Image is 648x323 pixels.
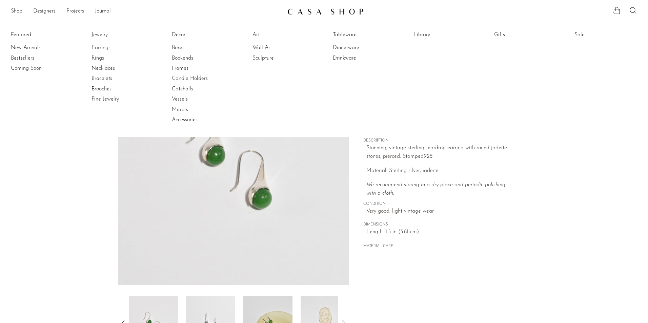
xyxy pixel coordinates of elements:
a: Catchalls [172,85,223,93]
a: Shop [11,7,22,16]
img: Jadeite Teardrop Earrings [118,31,349,285]
ul: Decor [172,30,223,125]
ul: Art [252,30,303,63]
ul: Jewelry [92,30,142,105]
span: DESCRIPTION [363,138,516,144]
ul: Sale [574,30,625,43]
a: Dinnerware [333,44,384,51]
span: Length: 1.5 in (3.81 cm) [366,228,516,237]
a: Fine Jewelry [92,95,142,103]
a: Art [252,31,303,39]
a: Projects [66,7,84,16]
em: 925. [424,154,433,159]
a: Bestsellers [11,55,62,62]
ul: Featured [11,43,62,73]
span: CONDITION [363,201,516,207]
a: Accessories [172,116,223,124]
ul: Library [413,30,464,43]
a: Drinkware [333,55,384,62]
a: Mirrors [172,106,223,113]
a: Jewelry [92,31,142,39]
ul: NEW HEADER MENU [11,6,282,17]
a: Coming Soon [11,65,62,72]
a: Vessels [172,95,223,103]
a: Sculpture [252,55,303,62]
a: Boxes [172,44,223,51]
a: Earrings [92,44,142,51]
p: Stunning, vintage sterling teardrop earring with round jadeite stones, pierced. Stamped [366,144,516,161]
a: Rings [92,55,142,62]
a: New Arrivals [11,44,62,51]
a: Wall Art [252,44,303,51]
a: Necklaces [92,65,142,72]
nav: Desktop navigation [11,6,282,17]
p: Material: Sterling silver, jadeite. [366,167,516,175]
a: Gifts [494,31,545,39]
button: MATERIAL CARE [363,244,393,249]
a: Bracelets [92,75,142,82]
a: Tableware [333,31,384,39]
a: Library [413,31,464,39]
a: Sale [574,31,625,39]
a: Brooches [92,85,142,93]
a: Frames [172,65,223,72]
a: Designers [33,7,56,16]
span: Very good; light vintage wear. [366,207,516,216]
ul: Tableware [333,30,384,63]
a: Candle Holders [172,75,223,82]
a: Decor [172,31,223,39]
span: DIMENSIONS [363,222,516,228]
a: Journal [95,7,111,16]
a: Bookends [172,55,223,62]
i: We recommend storing in a dry place and periodic polishing with a cloth. [366,182,505,196]
ul: Gifts [494,30,545,43]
